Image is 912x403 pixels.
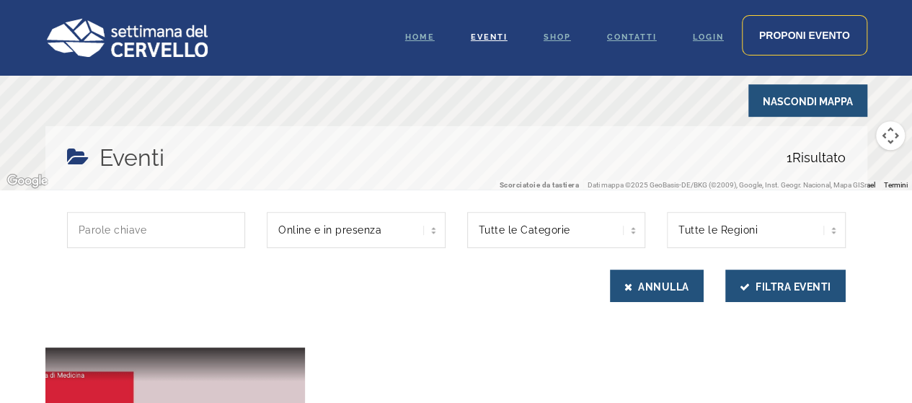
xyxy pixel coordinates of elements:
[607,32,657,42] span: Contatti
[725,270,846,302] button: Filtra Eventi
[787,150,792,165] span: 1
[4,172,51,190] img: Google
[4,172,51,190] a: Visualizza questa zona in Google Maps (in una nuova finestra)
[67,212,246,248] input: Parole chiave
[45,18,208,57] img: Logo
[876,121,905,150] button: Controlli di visualizzazione della mappa
[99,141,164,175] h4: Eventi
[693,32,724,42] span: Login
[759,30,850,41] span: Proponi evento
[884,181,908,189] a: Termini (si apre in una nuova scheda)
[787,141,846,175] span: Risultato
[742,15,867,56] a: Proponi evento
[471,32,508,42] span: Eventi
[610,270,704,302] button: Annulla
[544,32,571,42] span: Shop
[405,32,435,42] span: Home
[748,84,867,117] span: Nascondi Mappa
